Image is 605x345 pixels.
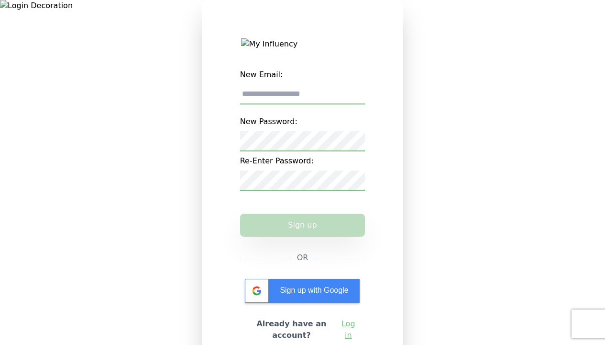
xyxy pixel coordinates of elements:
h2: Already have an account? [248,318,336,341]
a: Log in [339,318,357,341]
div: Sign up with Google [245,279,360,303]
img: My Influency [241,38,363,50]
label: New Email: [240,65,365,84]
label: Re-Enter Password: [240,151,365,171]
span: Sign up with Google [280,286,348,294]
span: OR [297,252,308,264]
label: New Password: [240,112,365,131]
button: Sign up [240,214,365,237]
